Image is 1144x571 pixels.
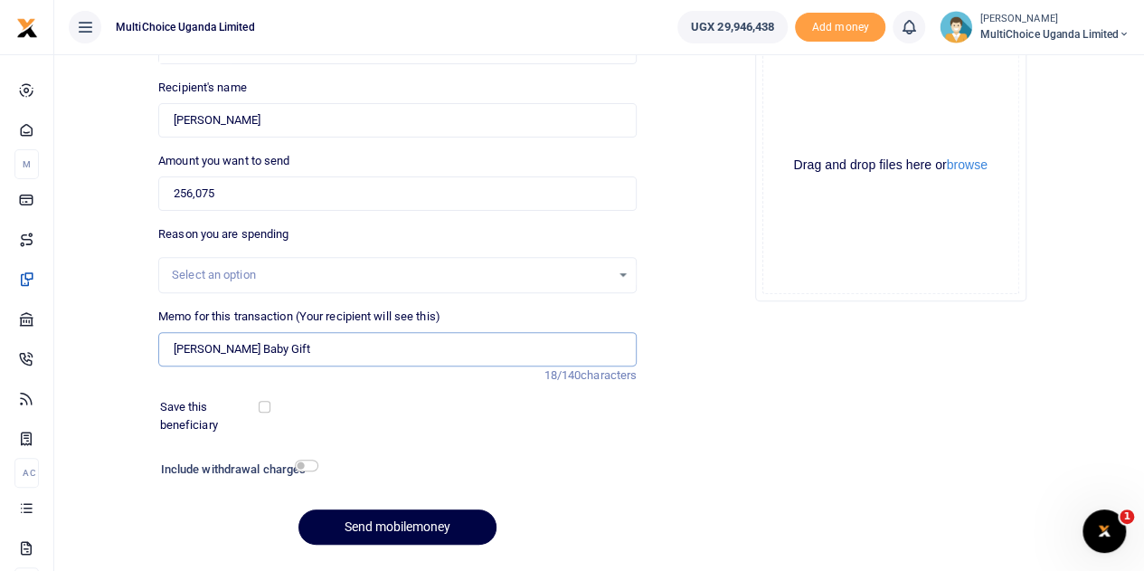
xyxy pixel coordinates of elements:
[109,19,262,35] span: MultiChoice Uganda Limited
[763,157,1018,174] div: Drag and drop files here or
[14,458,39,488] li: Ac
[16,20,38,33] a: logo-small logo-large logo-large
[940,11,972,43] img: profile-user
[691,18,774,36] span: UGX 29,946,438
[581,368,637,382] span: characters
[1120,509,1134,524] span: 1
[670,11,795,43] li: Wallet ballance
[795,19,885,33] a: Add money
[158,332,637,366] input: Enter extra information
[940,11,1130,43] a: profile-user [PERSON_NAME] MultiChoice Uganda Limited
[795,13,885,43] span: Add money
[158,152,289,170] label: Amount you want to send
[158,103,637,138] input: Loading name...
[947,158,988,171] button: browse
[979,26,1130,43] span: MultiChoice Uganda Limited
[979,12,1130,27] small: [PERSON_NAME]
[172,266,610,284] div: Select an option
[158,79,247,97] label: Recipient's name
[544,368,581,382] span: 18/140
[1083,509,1126,553] iframe: Intercom live chat
[160,398,262,433] label: Save this beneficiary
[158,308,440,326] label: Memo for this transaction (Your recipient will see this)
[161,462,310,477] h6: Include withdrawal charges
[677,11,788,43] a: UGX 29,946,438
[16,17,38,39] img: logo-small
[158,225,288,243] label: Reason you are spending
[158,176,637,211] input: UGX
[14,149,39,179] li: M
[795,13,885,43] li: Toup your wallet
[298,509,496,545] button: Send mobilemoney
[755,30,1026,301] div: File Uploader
